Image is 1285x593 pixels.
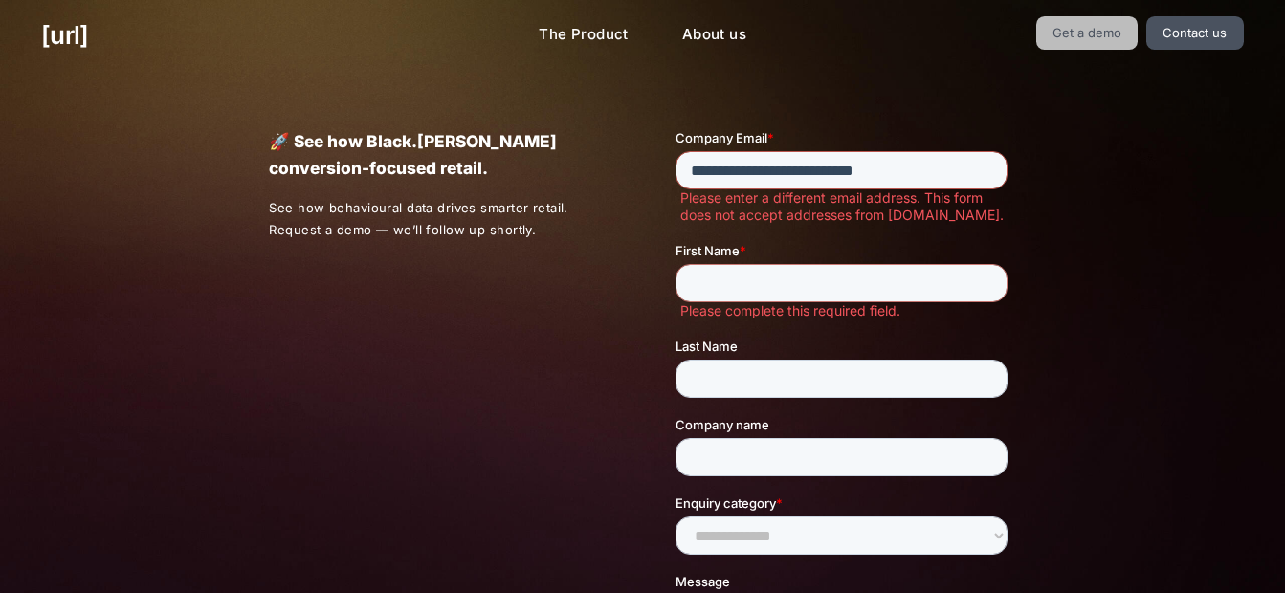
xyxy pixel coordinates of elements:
[269,128,609,182] p: 🚀 See how Black.[PERSON_NAME] conversion-focused retail.
[667,16,762,54] a: About us
[269,197,609,241] p: See how behavioural data drives smarter retail. Request a demo — we’ll follow up shortly.
[1036,16,1139,50] a: Get a demo
[1146,16,1244,50] a: Contact us
[523,16,644,54] a: The Product
[41,16,88,54] a: [URL]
